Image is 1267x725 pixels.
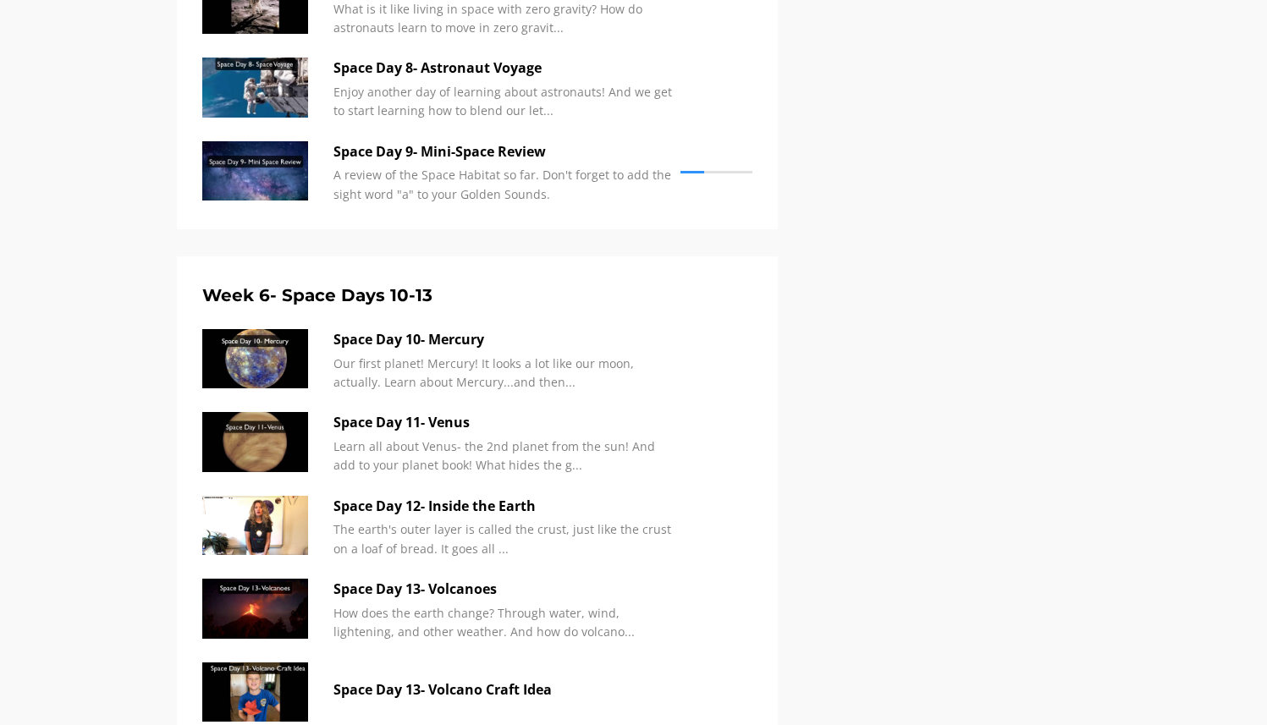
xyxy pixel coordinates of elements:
img: xOE9NNpBT7acTPxTR4Qs_3a584457f588aa76e7a4f3b419f8dd9ec66242b6.jpg [202,329,308,388]
img: tcNzdihKQrqt4RlZoMW8_a9f09cd8bed4471d38b1a04a801fb4b794be9a2f.jpg [202,412,308,471]
a: Space Day 11- Venus Learn all about Venus- the 2nd planet from the sun! And add to your planet bo... [202,412,752,475]
p: Space Day 10- Mercury [333,329,672,351]
p: Space Day 8- Astronaut Voyage [333,58,672,80]
a: Space Day 10- Mercury Our first planet! Mercury! It looks a lot like our moon, actually. Learn ab... [202,329,752,392]
a: Space Day 13- Volcanoes How does the earth change? Through water, wind, lightening, and other wea... [202,579,752,641]
img: LFY2kLsdTkZFBkJzY300_7EEFA81C-B6C5-4CB6-8D6D-E26BFF6F626F.jpeg [202,579,308,638]
p: Our first planet! Mercury! It looks a lot like our moon, actually. Learn about Mercury...and then... [333,354,672,393]
img: SD16n0KqRVm6lUX4nKUn_1AC74753-5EFC-43FD-8480-56D2607F2DF3.jpeg [202,662,308,722]
p: Learn all about Venus- the 2nd planet from the sun! And add to your planet book! What hides the g... [333,437,672,475]
img: ea8a9580-258d-4c0e-a731-685353de4fdb.jpg [202,496,308,555]
p: The earth's outer layer is called the crust, just like the crust on a loaf of bread. It goes all ... [333,520,672,558]
p: Space Day 11- Venus [333,412,672,434]
p: How does the earth change? Through water, wind, lightening, and other weather. And how do volcano... [333,604,672,642]
p: Enjoy another day of learning about astronauts! And we get to start learning how to blend our let... [333,83,672,121]
a: Space Day 13- Volcano Craft Idea [202,662,752,722]
img: GJRkey3NRmf7dQNGkoPq_acb2117bc70ff80332c939b40b7c12dc2ad76be8.jpg [202,58,308,117]
p: Space Day 12- Inside the Earth [333,496,672,518]
a: Space Day 9- Mini-Space Review A review of the Space Habitat so far. Don't forget to add the sigh... [202,141,752,204]
p: Space Day 9- Mini-Space Review [333,141,672,163]
h5: Week 6- Space Days 10-13 [202,282,752,309]
a: Space Day 8- Astronaut Voyage Enjoy another day of learning about astronauts! And we get to start... [202,58,752,120]
img: vXtq9kCmSsKyGVlvPFi5_5dcc7463dafd60d807ba5531836748cb4051b16f.jpg [202,141,308,200]
p: Space Day 13- Volcano Craft Idea [333,679,672,701]
p: Space Day 13- Volcanoes [333,579,672,601]
a: Space Day 12- Inside the Earth The earth's outer layer is called the crust, just like the crust o... [202,496,752,558]
p: A review of the Space Habitat so far. Don't forget to add the sight word "a" to your Golden Sounds. [333,166,672,204]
